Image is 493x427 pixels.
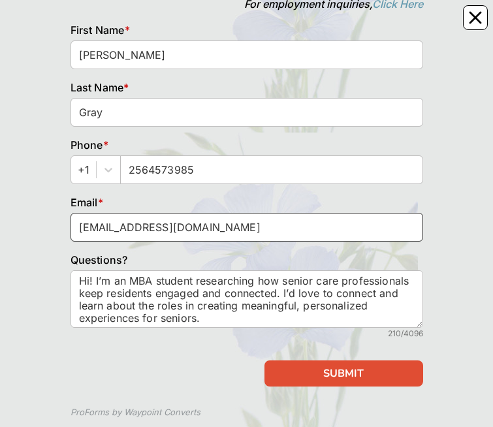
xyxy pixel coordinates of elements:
span: Questions? [71,253,128,266]
span: Phone [71,138,103,151]
textarea: Hi! I’m an MBA student researching how senior care professionals keep residents engaged and conne... [71,270,423,328]
button: Close [463,5,488,30]
span: First Name [71,24,125,37]
div: ProForms by Waypoint Converts [71,406,200,419]
button: SUBMIT [264,360,423,387]
span: Email [71,196,98,209]
span: Last Name [71,81,124,94]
